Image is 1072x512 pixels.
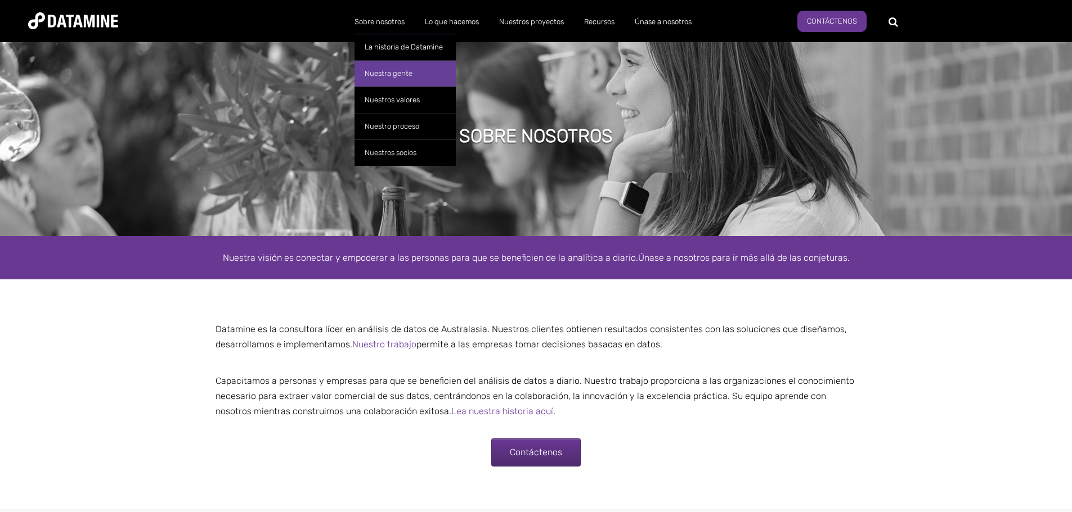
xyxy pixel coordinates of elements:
font: Nuestros socios [365,148,416,157]
font: Recursos [584,17,615,26]
font: Datamine es la consultora líder en análisis de datos de Australasia. Nuestros clientes obtienen r... [216,324,847,350]
font: Únase a nosotros para ir más allá de las conjeturas. [638,252,850,263]
font: Nuestros proyectos [499,17,564,26]
font: . [553,406,555,416]
font: Capacitamos a personas y empresas para que se beneficien del análisis de datos a diario. Nuestro ... [216,375,854,416]
font: Nuestro proceso [365,122,419,130]
a: Nuestro trabajo [352,339,416,350]
font: permite a las empresas tomar decisiones basadas en datos. [416,339,662,350]
font: La historia de Datamine [365,43,443,51]
img: Minería de datos [28,12,118,29]
font: Lo que hacemos [425,17,479,26]
a: Contáctenos [491,438,581,466]
font: Nuestra gente [365,69,412,78]
font: SOBRE NOSOTROS [459,125,613,147]
a: Lea nuestra historia aquí [451,406,553,416]
font: Contáctenos [510,447,562,457]
font: Contáctenos [807,17,857,25]
font: Sobre nosotros [355,17,405,26]
font: Únase a nosotros [635,17,692,26]
font: Nuestros valores [365,96,420,104]
font: Nuestra visión es conectar y empoderar a las personas para que se beneficien de la analítica a di... [223,252,638,263]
